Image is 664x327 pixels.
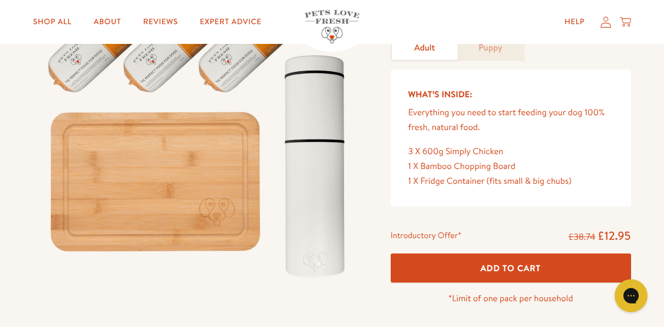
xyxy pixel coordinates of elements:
[305,10,359,43] img: Pets Love Fresh
[408,160,516,172] span: 1 X Bamboo Chopping Board
[408,87,614,102] h5: What’s Inside:
[191,11,270,33] a: Expert Advice
[392,36,458,60] a: Adult
[391,253,631,283] button: Add To Cart
[408,105,614,135] p: Everything you need to start feeding your dog 100% fresh, natural food.
[408,174,614,189] div: 1 X Fridge Container (fits small & big chubs)
[598,228,631,244] span: £12.95
[391,291,631,306] p: *Limit of one pack per household
[458,36,524,60] a: Puppy
[391,228,462,245] div: Introductory Offer*
[481,262,541,274] span: Add To Cart
[85,11,130,33] a: About
[609,275,653,316] iframe: Gorgias live chat messenger
[569,231,595,243] s: £38.74
[408,144,614,159] div: 3 X 600g Simply Chicken
[25,11,81,33] a: Shop All
[134,11,187,33] a: Reviews
[556,11,594,33] a: Help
